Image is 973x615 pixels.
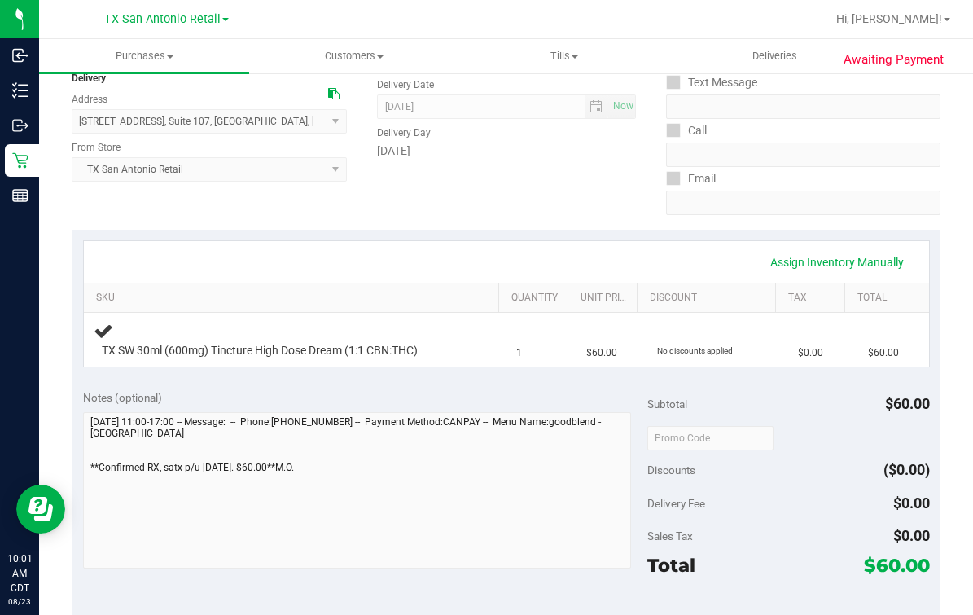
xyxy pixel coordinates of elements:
[647,497,705,510] span: Delivery Fee
[250,49,458,64] span: Customers
[666,71,757,94] label: Text Message
[657,346,733,355] span: No discounts applied
[83,391,162,404] span: Notes (optional)
[666,94,940,119] input: Format: (999) 999-9999
[7,551,32,595] p: 10:01 AM CDT
[12,187,28,204] inline-svg: Reports
[893,527,930,544] span: $0.00
[249,39,459,73] a: Customers
[12,82,28,99] inline-svg: Inventory
[459,39,669,73] a: Tills
[857,292,907,305] a: Total
[7,595,32,608] p: 08/23
[730,49,819,64] span: Deliveries
[460,49,668,64] span: Tills
[12,47,28,64] inline-svg: Inbound
[864,554,930,577] span: $60.00
[12,117,28,134] inline-svg: Outbound
[377,77,434,92] label: Delivery Date
[12,152,28,169] inline-svg: Retail
[647,426,774,450] input: Promo Code
[798,345,823,361] span: $0.00
[666,167,716,191] label: Email
[669,39,879,73] a: Deliveries
[328,86,340,103] div: Copy address to clipboard
[883,461,930,478] span: ($0.00)
[647,554,695,577] span: Total
[893,494,930,512] span: $0.00
[102,343,418,358] span: TX SW 30ml (600mg) Tincture High Dose Dream (1:1 CBN:THC)
[647,398,687,411] span: Subtotal
[39,49,249,64] span: Purchases
[104,12,221,26] span: TX San Antonio Retail
[16,485,65,534] iframe: Resource center
[650,292,769,305] a: Discount
[844,51,944,69] span: Awaiting Payment
[836,12,942,25] span: Hi, [PERSON_NAME]!
[760,248,914,276] a: Assign Inventory Manually
[647,529,693,543] span: Sales Tax
[96,292,493,305] a: SKU
[581,292,630,305] a: Unit Price
[72,72,106,84] strong: Delivery
[72,92,107,107] label: Address
[647,455,695,485] span: Discounts
[666,143,940,167] input: Format: (999) 999-9999
[666,119,707,143] label: Call
[377,125,431,140] label: Delivery Day
[868,345,899,361] span: $60.00
[788,292,838,305] a: Tax
[39,39,249,73] a: Purchases
[72,140,121,155] label: From Store
[377,143,637,160] div: [DATE]
[511,292,561,305] a: Quantity
[885,395,930,412] span: $60.00
[516,345,522,361] span: 1
[586,345,617,361] span: $60.00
